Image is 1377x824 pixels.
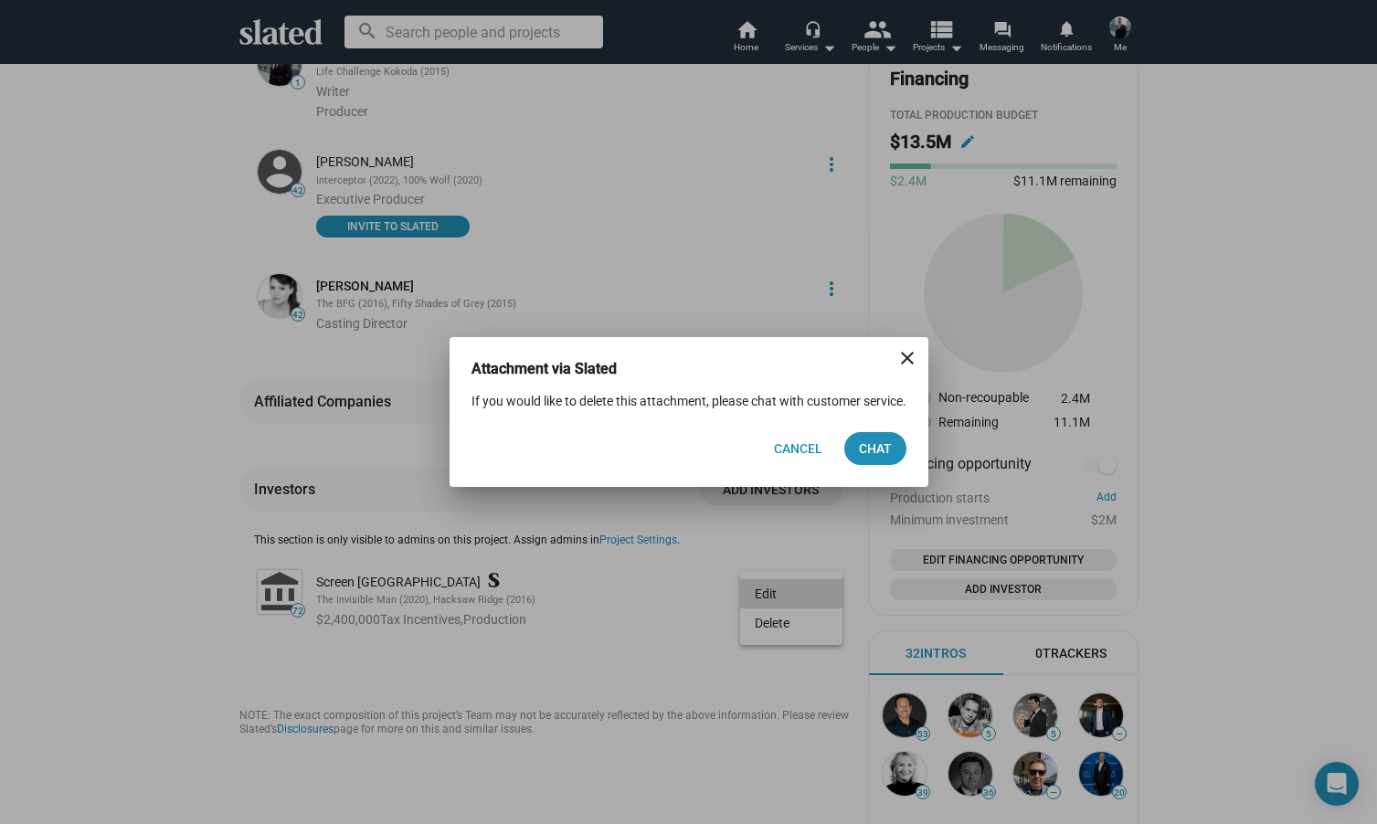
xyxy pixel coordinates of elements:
[774,432,822,465] span: Cancel
[471,359,642,378] h3: Attachment via Slated
[450,393,928,410] div: If you would like to delete this attachment, please chat with customer service.
[896,347,918,369] mat-icon: close
[759,432,837,465] button: Cancel
[859,432,892,465] span: Chat
[844,432,906,465] button: Chat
